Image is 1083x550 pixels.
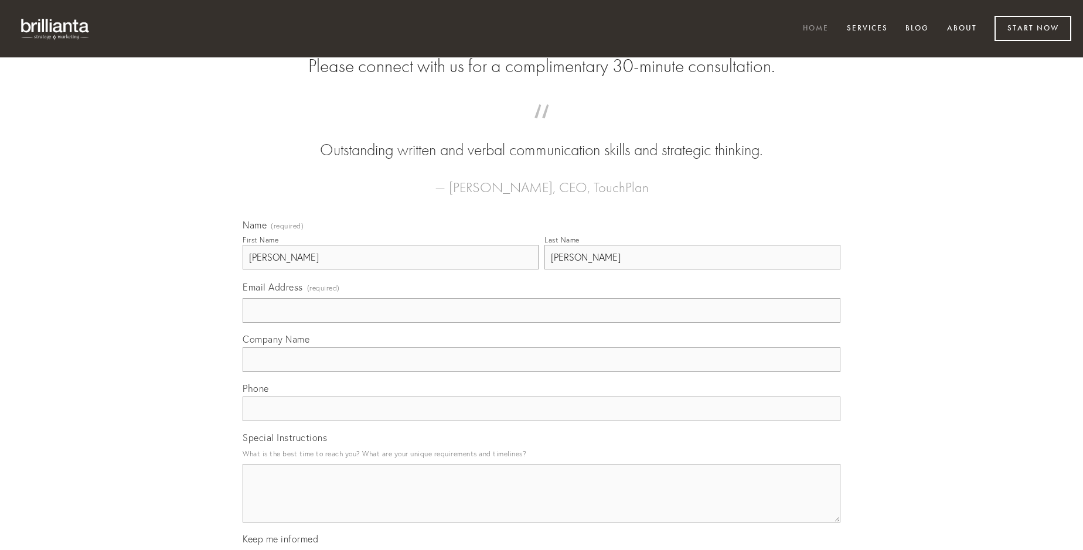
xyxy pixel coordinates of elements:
[544,235,580,244] div: Last Name
[243,432,327,443] span: Special Instructions
[307,280,340,296] span: (required)
[243,446,840,462] p: What is the best time to reach you? What are your unique requirements and timelines?
[898,19,936,39] a: Blog
[261,162,822,199] figcaption: — [PERSON_NAME], CEO, TouchPlan
[271,223,304,230] span: (required)
[839,19,895,39] a: Services
[795,19,836,39] a: Home
[243,333,309,345] span: Company Name
[243,281,303,293] span: Email Address
[12,12,100,46] img: brillianta - research, strategy, marketing
[243,55,840,77] h2: Please connect with us for a complimentary 30-minute consultation.
[243,533,318,545] span: Keep me informed
[939,19,985,39] a: About
[243,219,267,231] span: Name
[261,116,822,162] blockquote: Outstanding written and verbal communication skills and strategic thinking.
[243,235,278,244] div: First Name
[261,116,822,139] span: “
[243,382,269,394] span: Phone
[995,16,1071,41] a: Start Now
